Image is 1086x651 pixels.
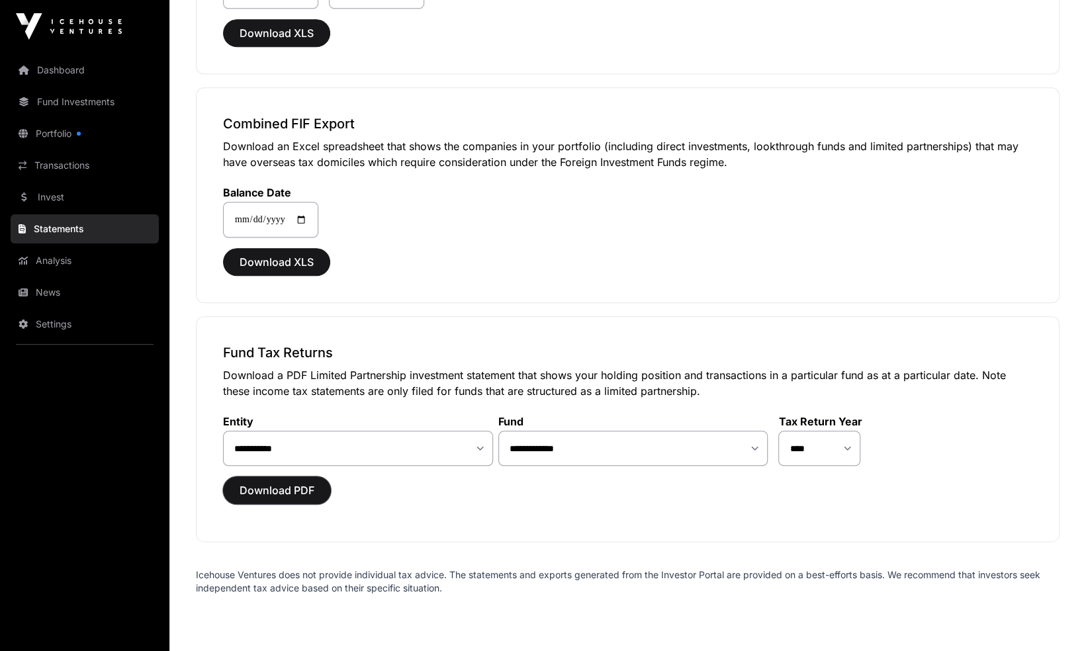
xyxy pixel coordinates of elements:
[11,87,159,116] a: Fund Investments
[11,246,159,275] a: Analysis
[223,248,330,276] button: Download XLS
[11,56,159,85] a: Dashboard
[11,278,159,307] a: News
[196,568,1060,595] p: Icehouse Ventures does not provide individual tax advice. The statements and exports generated fr...
[11,214,159,243] a: Statements
[1020,587,1086,651] div: 聊天小组件
[16,13,122,40] img: Icehouse Ventures Logo
[1020,587,1086,651] iframe: Chat Widget
[223,415,493,428] label: Entity
[498,415,768,428] label: Fund
[223,138,1032,170] p: Download an Excel spreadsheet that shows the companies in your portfolio (including direct invest...
[240,254,314,270] span: Download XLS
[223,367,1032,399] p: Download a PDF Limited Partnership investment statement that shows your holding position and tran...
[223,186,318,199] label: Balance Date
[223,476,331,504] button: Download PDF
[778,415,862,428] label: Tax Return Year
[223,343,1032,362] h3: Fund Tax Returns
[223,19,330,47] button: Download XLS
[240,25,314,41] span: Download XLS
[11,151,159,180] a: Transactions
[11,310,159,339] a: Settings
[223,114,1032,133] h3: Combined FIF Export
[11,119,159,148] a: Portfolio
[11,183,159,212] a: Invest
[240,482,314,498] span: Download PDF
